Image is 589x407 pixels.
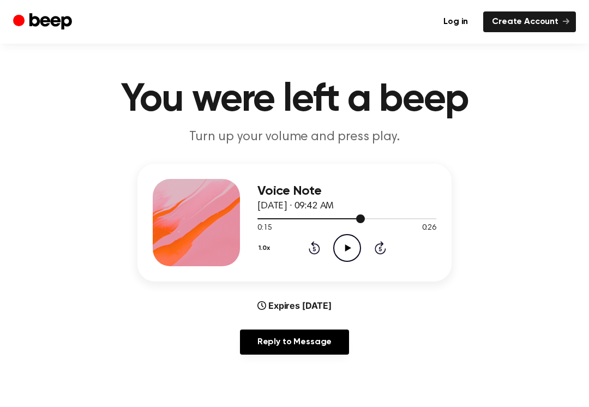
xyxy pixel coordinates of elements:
p: Turn up your volume and press play. [85,128,504,146]
div: Expires [DATE] [257,299,332,312]
span: [DATE] · 09:42 AM [257,201,334,211]
button: 1.0x [257,239,274,258]
span: 0:15 [257,223,272,234]
a: Create Account [483,11,576,32]
a: Reply to Message [240,330,349,355]
a: Beep [13,11,75,33]
h3: Voice Note [257,184,436,199]
span: 0:26 [422,223,436,234]
a: Log in [435,11,477,32]
h1: You were left a beep [15,80,574,119]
